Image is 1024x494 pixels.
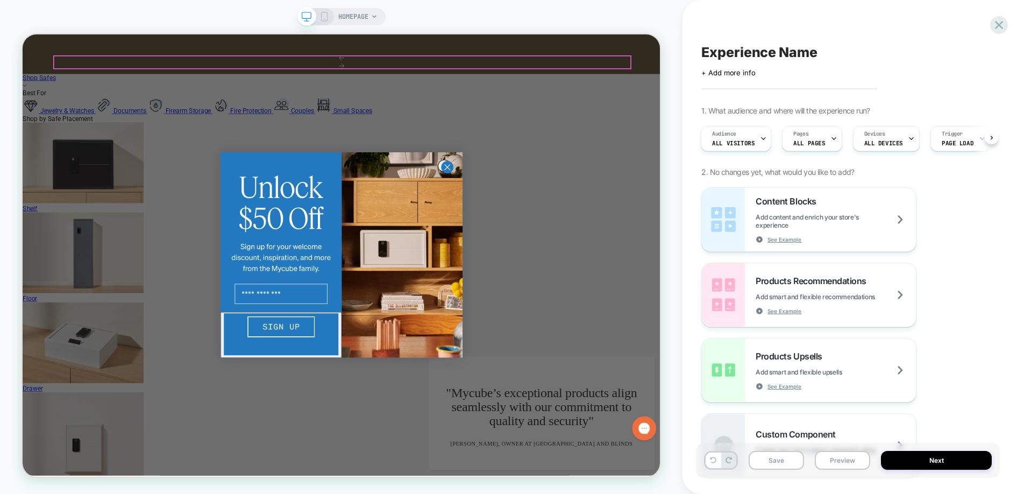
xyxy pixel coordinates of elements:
button: Submit and go next [264,370,425,431]
button: Close dialog [553,167,571,184]
button: Next [881,451,992,470]
span: 1. What audience and where will the experience run? [701,106,870,115]
button: Save [749,451,804,470]
span: Page Load [942,139,973,147]
span: Custom Component [756,429,841,440]
span: See Example [767,383,801,390]
span: Content Blocks [756,196,821,207]
span: Trigger [942,130,963,138]
span: Products Recommendations [756,276,871,286]
span: ALL PAGES [793,139,825,147]
span: ALL DEVICES [864,139,903,147]
span: Pages [793,130,808,138]
button: Gorgias live chat [5,4,38,36]
span: HOMEPAGE [338,8,368,25]
input: Email Address [283,333,407,359]
span: Add smart and flexible upsells [756,368,869,376]
span: See Example [767,307,801,315]
span: 2. No changes yet, what would you like to add? [701,167,854,177]
img: Unlock $50 off when you sign up for emails from the Mycube family [264,157,425,322]
span: Add content and enrich your store's experience [756,213,916,229]
span: Devices [864,130,885,138]
img: Sleek looking safe sitting on a shelf in a designer home [425,157,587,431]
span: All Visitors [712,139,755,147]
span: + Add more info [701,68,755,77]
span: Products Upsells [756,351,827,362]
span: Add smart and flexible recommendations [756,293,902,301]
span: Experience Name [701,44,817,60]
img: Submit and go next [268,372,421,427]
button: Preview [815,451,870,470]
span: Audience [712,130,736,138]
span: See Example [767,236,801,243]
